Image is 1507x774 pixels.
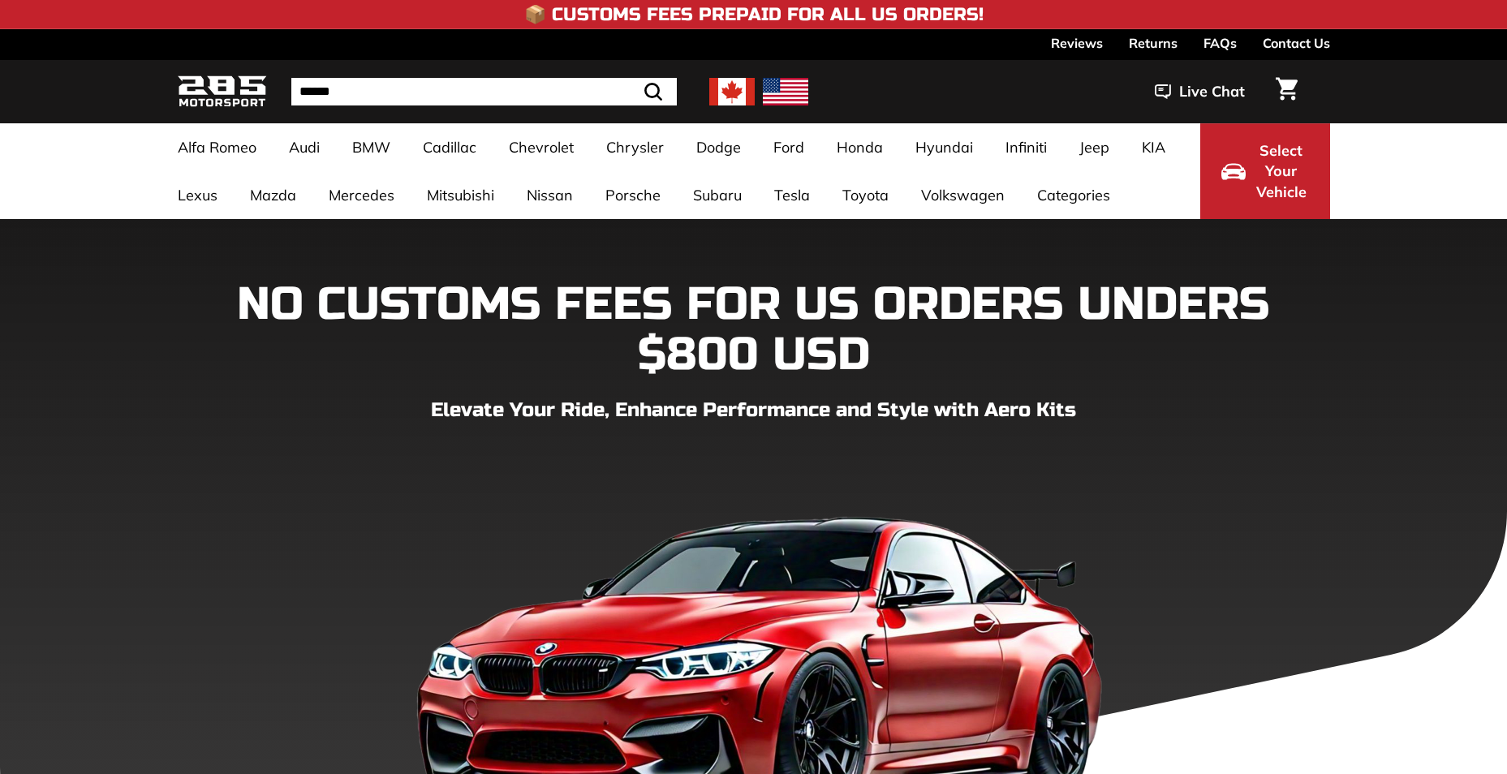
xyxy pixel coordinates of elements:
a: Contact Us [1263,29,1330,57]
a: FAQs [1203,29,1237,57]
button: Live Chat [1134,71,1266,112]
h1: NO CUSTOMS FEES FOR US ORDERS UNDERS $800 USD [178,280,1330,380]
a: Subaru [677,171,758,219]
a: Nissan [510,171,589,219]
input: Search [291,78,677,105]
span: Select Your Vehicle [1254,140,1309,203]
a: Cadillac [407,123,493,171]
a: Cart [1266,64,1307,119]
img: Logo_285_Motorsport_areodynamics_components [178,73,267,111]
a: Dodge [680,123,757,171]
a: Ford [757,123,820,171]
a: Toyota [826,171,905,219]
a: Reviews [1051,29,1103,57]
span: Live Chat [1179,81,1245,102]
a: KIA [1126,123,1182,171]
a: Lexus [161,171,234,219]
a: BMW [336,123,407,171]
a: Jeep [1063,123,1126,171]
a: Hyundai [899,123,989,171]
a: Mitsubishi [411,171,510,219]
a: Mercedes [312,171,411,219]
h4: 📦 Customs Fees Prepaid for All US Orders! [524,5,984,24]
p: Elevate Your Ride, Enhance Performance and Style with Aero Kits [178,396,1330,425]
a: Chrysler [590,123,680,171]
a: Returns [1129,29,1178,57]
a: Mazda [234,171,312,219]
a: Alfa Romeo [161,123,273,171]
a: Tesla [758,171,826,219]
a: Honda [820,123,899,171]
a: Chevrolet [493,123,590,171]
a: Porsche [589,171,677,219]
a: Volkswagen [905,171,1021,219]
a: Categories [1021,171,1126,219]
a: Infiniti [989,123,1063,171]
a: Audi [273,123,336,171]
button: Select Your Vehicle [1200,123,1330,219]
